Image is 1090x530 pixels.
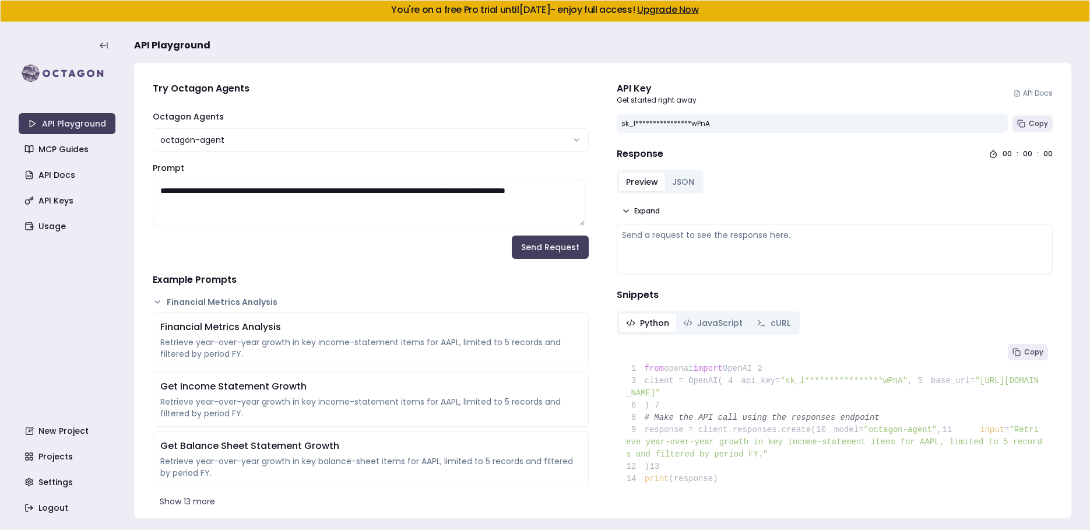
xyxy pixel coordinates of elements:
button: JSON [665,173,701,191]
span: Copy [1024,348,1043,357]
h4: Try Octagon Agents [153,82,589,96]
span: api_key= [741,376,780,385]
a: API Playground [19,113,115,134]
button: Expand [617,203,664,219]
a: Upgrade Now [637,3,699,16]
span: Python [640,317,669,329]
span: 14 [626,473,645,485]
span: from [645,364,664,373]
span: print [645,474,669,483]
span: 6 [626,399,645,412]
div: Get Income Statement Growth [160,380,581,394]
button: Copy [1008,344,1048,360]
a: New Project [20,420,117,441]
span: response = client.responses.create( [626,425,816,434]
div: Retrieve year-over-year growth in key income-statement items for AAPL, limited to 5 records and f... [160,336,581,360]
span: 2 [752,363,771,375]
span: 11 [942,424,961,436]
img: logo-rect-yK7x_WSZ.svg [19,62,115,85]
a: API Keys [20,190,117,211]
span: "octagon-agent" [863,425,937,434]
div: 00 [1043,149,1053,159]
span: openai [664,364,693,373]
span: # Make the API call using the responses endpoint [645,413,880,422]
p: Get started right away [617,96,697,105]
span: JavaScript [697,317,743,329]
span: , [908,376,912,385]
h4: Snippets [617,288,1053,302]
span: input [980,425,1004,434]
span: ) [626,401,649,410]
div: : [1037,149,1039,159]
span: 3 [626,375,645,387]
h4: Response [617,147,663,161]
a: API Docs [20,164,117,185]
h4: Example Prompts [153,273,589,287]
label: Prompt [153,162,184,174]
span: OpenAI [723,364,752,373]
button: Show 13 more [153,491,589,512]
span: API Playground [134,38,210,52]
span: Copy [1029,119,1048,128]
div: 00 [1023,149,1032,159]
button: Financial Metrics Analysis [153,296,589,308]
label: Octagon Agents [153,111,224,122]
span: (response) [669,474,718,483]
button: Preview [619,173,665,191]
span: , [937,425,942,434]
span: 12 [626,461,645,473]
span: 9 [626,424,645,436]
span: = [1004,425,1009,434]
a: Logout [20,497,117,518]
span: cURL [771,317,790,329]
a: MCP Guides [20,139,117,160]
div: Retrieve year-over-year growth in key balance-sheet items for AAPL, limited to 5 records and filt... [160,455,581,479]
button: Send Request [512,236,589,259]
span: import [694,364,723,373]
a: Usage [20,216,117,237]
span: 10 [816,424,835,436]
div: Financial Metrics Analysis [160,320,581,334]
div: Retrieve year-over-year growth in key income-statement items for AAPL, limited to 5 records and f... [160,396,581,419]
a: Projects [20,446,117,467]
span: 4 [723,375,741,387]
span: 13 [649,461,668,473]
span: base_url= [931,376,975,385]
div: 00 [1003,149,1012,159]
span: 7 [649,399,668,412]
h5: You're on a free Pro trial until [DATE] - enjoy full access! [10,5,1080,15]
div: : [1017,149,1018,159]
span: ) [626,462,649,471]
span: 5 [912,375,931,387]
span: 8 [626,412,645,424]
span: Expand [634,206,660,216]
div: API Key [617,82,697,96]
button: Copy [1012,115,1053,132]
a: Settings [20,472,117,493]
span: "Retrieve year-over-year growth in key income-statement items for AAPL, limited to 5 records and ... [626,425,1042,459]
div: Get Balance Sheet Statement Growth [160,439,581,453]
a: API Docs [1014,89,1053,98]
span: 1 [626,363,645,375]
div: Send a request to see the response here. [622,229,1047,241]
span: model= [834,425,863,434]
span: client = OpenAI( [626,376,723,385]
